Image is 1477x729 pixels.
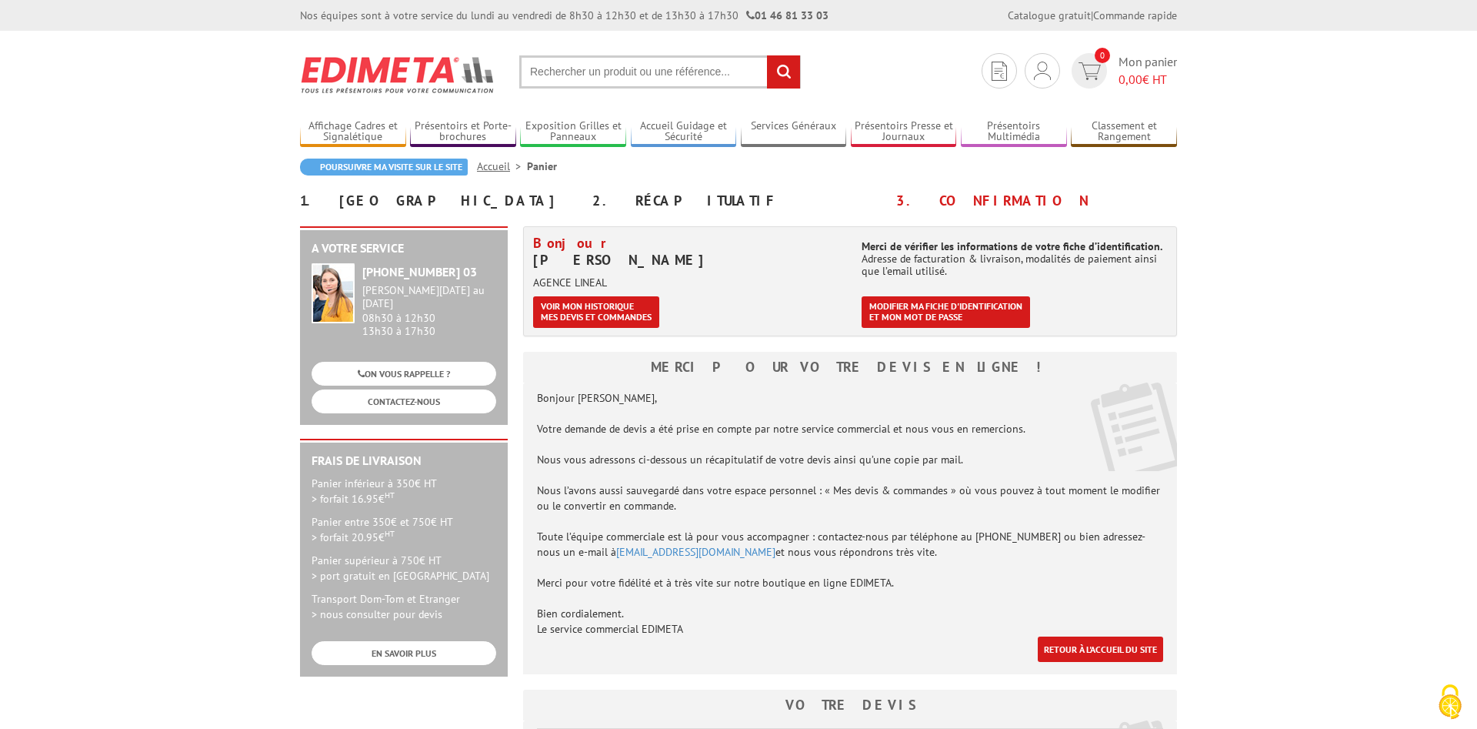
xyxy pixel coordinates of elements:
[362,284,496,310] div: [PERSON_NAME][DATE] au [DATE]
[385,528,395,539] sup: HT
[1008,8,1177,23] div: |
[1068,53,1177,89] a: devis rapide 0 Mon panier 0,00€ HT
[885,187,1177,215] div: 3. Confirmation
[300,187,592,215] div: 1. [GEOGRAPHIC_DATA]
[992,62,1007,81] img: devis rapide
[1431,683,1469,721] img: Cookies (fenêtre modale)
[862,239,1162,253] b: Merci de vérifier les informations de votre fiche d’identification.
[300,8,829,23] div: Nos équipes sont à votre service du lundi au vendredi de 8h30 à 12h30 et de 13h30 à 17h30
[592,187,885,215] div: 2. Récapitulatif
[523,352,1177,383] h3: Merci pour votre devis en ligne !
[533,296,659,328] a: Voir mon historiquemes devis et commandes
[385,490,395,500] sup: HT
[312,553,496,584] p: Panier supérieur à 750€ HT
[312,263,355,323] img: widget-service.jpg
[1034,62,1051,80] img: devis rapide
[519,55,801,89] input: Rechercher un produit ou une référence...
[410,119,516,145] a: Présentoirs et Porte-brochures
[312,607,442,621] span: > nous consulter pour devis
[961,119,1067,145] a: Présentoirs Multimédia
[851,119,957,145] a: Présentoirs Presse et Journaux
[312,476,496,507] p: Panier inférieur à 350€ HT
[527,159,557,174] li: Panier
[312,641,496,665] a: EN SAVOIR PLUS
[1008,8,1091,22] a: Catalogue gratuit
[862,240,1172,277] p: Adresse de facturation & livraison, modalités de paiement ainsi que l’email utilisé.
[746,8,829,22] strong: 01 46 81 33 03
[300,119,406,145] a: Affichage Cadres et Signalétique
[631,119,737,145] a: Accueil Guidage et Sécurité
[1071,119,1177,145] a: Classement et Rangement
[312,454,496,468] h2: Frais de Livraison
[312,362,496,386] a: ON VOUS RAPPELLE ?
[312,569,489,583] span: > port gratuit en [GEOGRAPHIC_DATA]
[312,492,395,506] span: > forfait 16.95€
[1119,53,1177,89] span: Mon panier
[616,545,775,559] a: [EMAIL_ADDRESS][DOMAIN_NAME]
[741,119,847,145] a: Services Généraux
[312,591,496,622] p: Transport Dom-Tom et Etranger
[533,276,839,289] p: AGENCE LINEAL
[312,390,496,413] a: CONTACTEZ-NOUS
[1095,48,1110,63] span: 0
[312,242,496,256] h2: A votre service
[300,159,468,176] a: Poursuivre ma visite sur le site
[300,46,496,103] img: Edimeta
[1119,72,1142,87] span: 0,00
[477,159,527,173] a: Accueil
[523,690,1177,721] h3: Votre Devis
[1079,62,1101,80] img: devis rapide
[1119,71,1177,89] span: € HT
[312,514,496,545] p: Panier entre 350€ et 750€ HT
[767,55,800,89] input: rechercher
[1038,637,1163,662] a: Retour à l'accueil du site
[312,530,395,544] span: > forfait 20.95€
[520,119,626,145] a: Exposition Grilles et Panneaux
[533,234,615,252] span: Bonjour
[1093,8,1177,22] a: Commande rapide
[862,296,1030,328] a: Modifier ma fiche d'identificationet mon mot de passe
[523,383,1177,674] div: Bonjour [PERSON_NAME], Votre demande de devis a été prise en compte par notre service commercial ...
[1423,677,1477,729] button: Cookies (fenêtre modale)
[362,264,477,279] strong: [PHONE_NUMBER] 03
[533,235,839,269] h4: [PERSON_NAME]
[362,284,496,337] div: 08h30 à 12h30 13h30 à 17h30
